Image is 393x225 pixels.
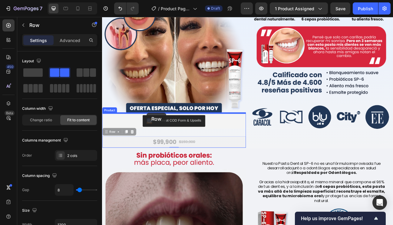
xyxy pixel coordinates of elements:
[372,195,387,210] div: Open Intercom Messenger
[60,37,80,44] p: Advanced
[2,2,45,15] button: 7
[330,2,350,15] button: Save
[67,117,90,123] span: Fit to content
[22,153,32,158] div: Order
[22,136,69,145] div: Columns management
[335,6,345,11] span: Save
[22,105,54,113] div: Column width
[358,5,373,12] div: Publish
[270,2,328,15] button: 1 product assigned
[67,153,96,158] div: 2 cols
[22,207,38,215] div: Size
[5,111,15,116] div: Beta
[55,184,73,195] input: Auto
[30,117,52,123] span: Change ratio
[22,187,29,193] div: Gap
[40,5,42,12] p: 7
[102,17,393,225] iframe: Design area
[353,2,378,15] button: Publish
[301,216,372,221] span: Help us improve GemPages!
[211,6,220,11] span: Draft
[30,37,47,44] p: Settings
[6,64,15,69] div: 450
[161,5,190,12] span: Product Page - [DATE] 19:10:46
[114,2,139,15] div: Undo/Redo
[275,5,314,12] span: 1 product assigned
[22,172,58,180] div: Column spacing
[158,5,160,12] span: /
[22,57,42,65] div: Layout
[29,21,81,29] p: Row
[301,215,380,222] button: Show survey - Help us improve GemPages!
